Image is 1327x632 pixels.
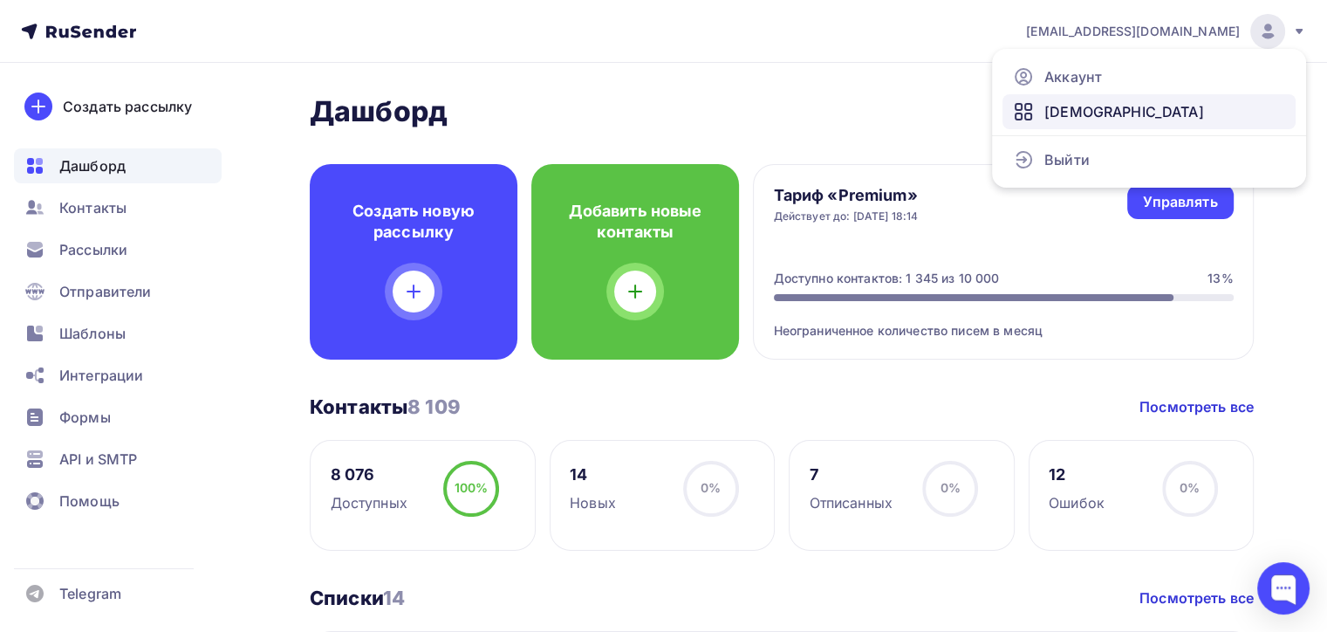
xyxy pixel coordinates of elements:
span: 0% [1180,480,1200,495]
span: Telegram [59,583,121,604]
span: Отправители [59,281,152,302]
div: Действует до: [DATE] 18:14 [774,210,919,223]
span: Рассылки [59,239,127,260]
h4: Создать новую рассылку [338,201,489,243]
div: Доступных [331,492,407,513]
span: [DEMOGRAPHIC_DATA] [1044,101,1204,122]
a: [EMAIL_ADDRESS][DOMAIN_NAME] [1026,14,1306,49]
span: Выйти [1044,149,1090,170]
span: Формы [59,407,111,428]
span: API и SMTP [59,449,137,470]
div: Управлять [1143,192,1217,212]
span: 14 [383,587,405,609]
h3: Списки [310,586,405,610]
a: Шаблоны [14,316,222,351]
span: 100% [455,480,489,495]
h2: Дашборд [310,94,1254,129]
span: Шаблоны [59,323,126,344]
a: Рассылки [14,232,222,267]
div: 8 076 [331,464,407,485]
div: 12 [1049,464,1105,485]
a: Формы [14,400,222,435]
a: Посмотреть все [1139,587,1254,608]
span: 8 109 [407,395,461,418]
a: Посмотреть все [1139,396,1254,417]
span: Аккаунт [1044,66,1102,87]
span: 0% [701,480,721,495]
h4: Добавить новые контакты [559,201,711,243]
a: Контакты [14,190,222,225]
a: Дашборд [14,148,222,183]
div: 7 [810,464,893,485]
span: Контакты [59,197,127,218]
div: 14 [570,464,616,485]
div: Новых [570,492,616,513]
ul: [EMAIL_ADDRESS][DOMAIN_NAME] [992,49,1306,188]
span: Дашборд [59,155,126,176]
a: Отправители [14,274,222,309]
span: 0% [940,480,960,495]
div: Доступно контактов: 1 345 из 10 000 [774,270,1000,287]
h3: Контакты [310,395,461,419]
span: Интеграции [59,365,143,386]
span: [EMAIL_ADDRESS][DOMAIN_NAME] [1026,23,1240,40]
div: Неограниченное количество писем в месяц [774,301,1234,340]
div: Отписанных [810,492,893,513]
span: Помощь [59,491,120,512]
div: Создать рассылку [63,96,192,117]
div: Ошибок [1049,492,1105,513]
h4: Тариф «Premium» [774,185,919,206]
div: 13% [1207,270,1233,287]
